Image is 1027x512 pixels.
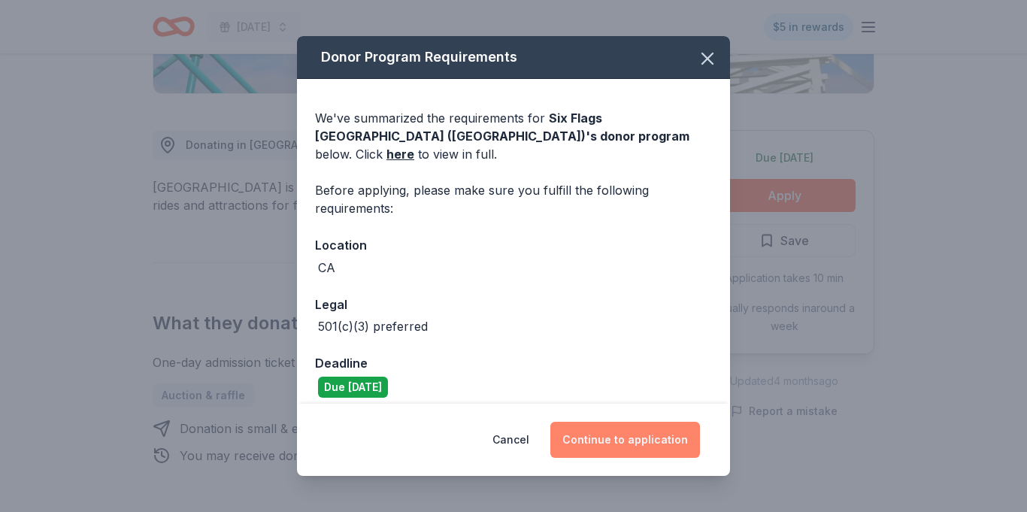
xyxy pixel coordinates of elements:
[492,422,529,458] button: Cancel
[386,145,414,163] a: here
[318,377,388,398] div: Due [DATE]
[318,317,428,335] div: 501(c)(3) preferred
[315,181,712,217] div: Before applying, please make sure you fulfill the following requirements:
[318,259,335,277] div: CA
[315,353,712,373] div: Deadline
[297,36,730,79] div: Donor Program Requirements
[315,109,712,163] div: We've summarized the requirements for below. Click to view in full.
[550,422,700,458] button: Continue to application
[315,235,712,255] div: Location
[315,295,712,314] div: Legal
